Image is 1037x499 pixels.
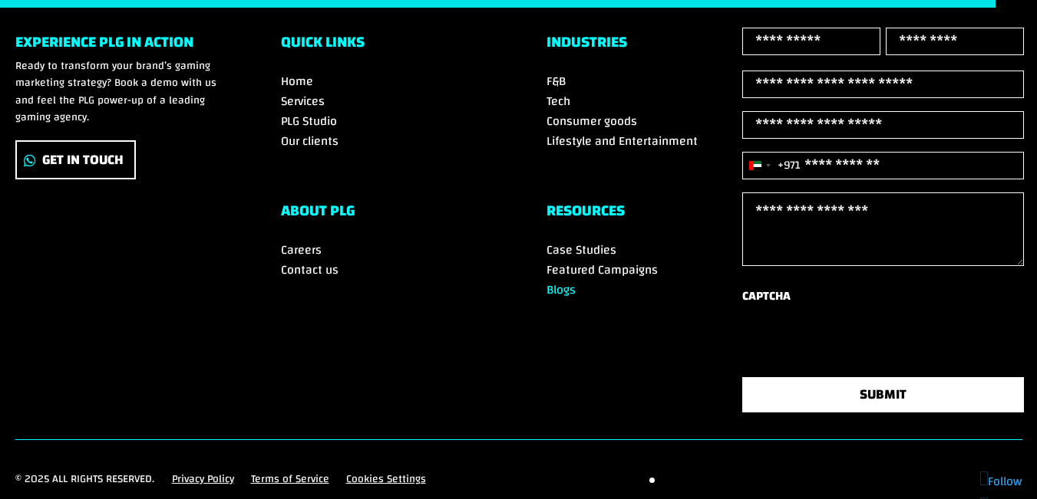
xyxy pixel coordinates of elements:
[547,130,698,153] a: Lifestyle and Entertainment
[281,34,491,57] h6: Quick Links
[742,377,1025,412] button: SUBMIT
[960,425,1037,499] iframe: Chat Widget
[281,110,337,133] a: PLG Studio
[547,34,757,57] h6: Industries
[547,90,570,113] a: Tech
[15,57,226,126] p: Ready to transform your brand’s gaming marketing strategy? Book a demo with us and feel the PLG p...
[15,471,154,488] p: © 2025 All rights reserved.
[547,238,616,261] a: Case Studies
[281,238,322,261] a: Careers
[172,471,234,494] a: Privacy Policy
[547,258,658,281] a: Featured Campaigns
[778,155,801,176] div: +971
[15,34,226,57] h6: Experience PLG in Action
[742,313,976,373] iframe: reCAPTCHA
[251,471,329,494] a: Terms of Service
[281,258,339,281] a: Contact us
[281,203,491,226] h6: ABOUT PLG
[346,471,426,494] a: Cookies Settings
[742,286,791,307] label: CAPTCHA
[281,130,339,153] a: Our clients
[547,70,566,93] a: F&B
[15,140,136,179] a: Get In Touch
[960,425,1037,499] div: Виджет чата
[281,90,325,113] a: Services
[547,203,757,226] h6: RESOURCES
[281,70,313,93] a: Home
[547,278,576,301] a: Blogs
[743,153,801,179] button: Selected country
[547,110,637,133] a: Consumer goods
